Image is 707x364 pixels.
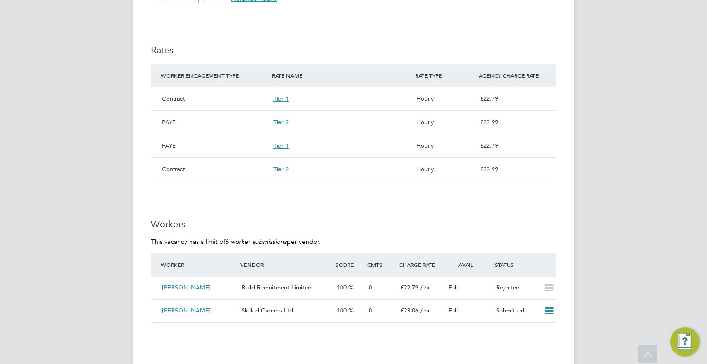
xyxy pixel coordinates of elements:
div: Status [493,256,556,273]
div: Cmts [365,256,397,273]
div: £22.99 [476,162,556,177]
span: 0 [369,283,372,291]
div: Worker [158,256,238,273]
div: RATE TYPE [413,67,476,84]
div: RATE NAME [270,67,413,84]
button: Engage Resource Center [670,327,700,357]
span: / hr [420,283,430,291]
span: Skilled Careers Ltd [242,306,293,314]
h3: Rates [151,44,556,56]
div: Hourly [413,138,476,154]
div: PAYE [158,115,270,130]
div: £22.79 [476,138,556,154]
span: Full [448,306,458,314]
div: Avail [445,256,493,273]
div: £22.79 [476,91,556,107]
span: Tier 2 [273,165,289,173]
div: Submitted [493,303,540,318]
div: WORKER ENGAGEMENT TYPE [158,67,270,84]
div: PAYE [158,138,270,154]
span: Tier 1 [273,95,289,103]
span: £23.06 [400,306,418,314]
span: 0 [369,306,372,314]
div: Charge Rate [397,256,445,273]
span: Build Recruitment Limited [242,283,312,291]
span: 100 [337,283,347,291]
div: Hourly [413,162,476,177]
div: Hourly [413,115,476,130]
span: 100 [337,306,347,314]
em: 6 worker submissions [225,237,287,246]
h3: Workers [151,218,556,230]
div: Contract [158,162,270,177]
span: Full [448,283,458,291]
div: Rejected [493,280,540,295]
div: Hourly [413,91,476,107]
span: / hr [420,306,430,314]
div: Contract [158,91,270,107]
span: Tier 2 [273,118,289,126]
span: £22.79 [400,283,418,291]
div: Vendor [238,256,333,273]
div: AGENCY CHARGE RATE [476,67,556,84]
div: £22.99 [476,115,556,130]
span: [PERSON_NAME] [162,283,211,291]
span: [PERSON_NAME] [162,306,211,314]
span: Tier 1 [273,142,289,150]
p: This vacancy has a limit of per vendor. [151,237,556,246]
div: Score [333,256,365,273]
